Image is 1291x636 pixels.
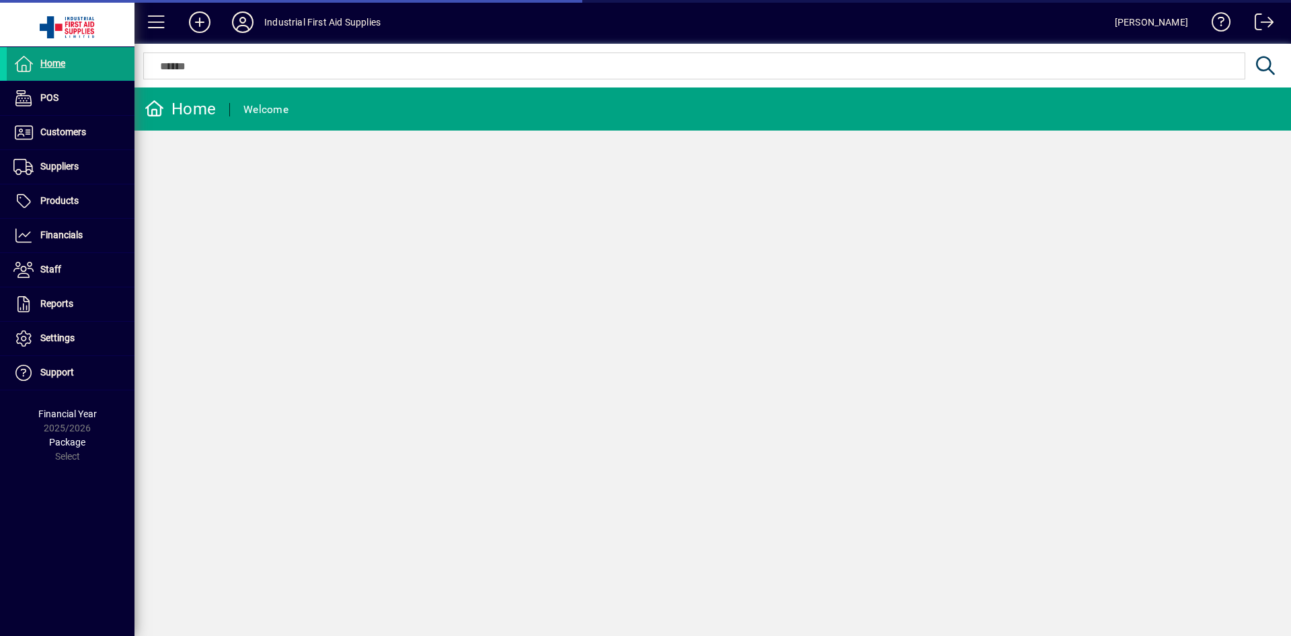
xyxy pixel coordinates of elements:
[7,322,134,355] a: Settings
[40,161,79,172] span: Suppliers
[40,264,61,275] span: Staff
[40,127,86,137] span: Customers
[49,437,85,448] span: Package
[7,253,134,287] a: Staff
[1115,11,1188,33] div: [PERSON_NAME]
[145,98,216,120] div: Home
[7,287,134,321] a: Reports
[1202,3,1231,46] a: Knowledge Base
[221,10,264,34] button: Profile
[264,11,381,33] div: Industrial First Aid Supplies
[40,229,83,240] span: Financials
[38,409,97,419] span: Financial Year
[40,332,75,343] span: Settings
[7,116,134,149] a: Customers
[40,298,73,309] span: Reports
[178,10,221,34] button: Add
[1245,3,1274,46] a: Logout
[7,81,134,115] a: POS
[243,99,288,120] div: Welcome
[40,92,58,103] span: POS
[40,58,65,69] span: Home
[7,184,134,218] a: Products
[7,150,134,184] a: Suppliers
[40,195,79,206] span: Products
[7,219,134,252] a: Financials
[40,367,74,378] span: Support
[7,356,134,390] a: Support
